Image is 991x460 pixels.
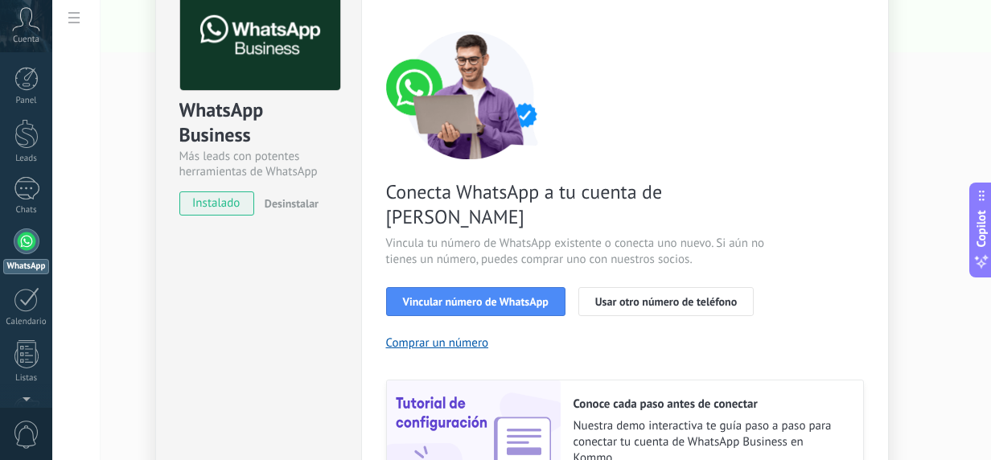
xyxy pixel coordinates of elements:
[973,211,989,248] span: Copilot
[3,205,50,216] div: Chats
[386,335,489,351] button: Comprar un número
[13,35,39,45] span: Cuenta
[179,97,338,149] div: WhatsApp Business
[578,287,754,316] button: Usar otro número de teléfono
[3,259,49,274] div: WhatsApp
[386,287,565,316] button: Vincular número de WhatsApp
[258,191,319,216] button: Desinstalar
[3,96,50,106] div: Panel
[386,179,769,229] span: Conecta WhatsApp a tu cuenta de [PERSON_NAME]
[574,396,847,412] h2: Conoce cada paso antes de conectar
[180,191,253,216] span: instalado
[3,317,50,327] div: Calendario
[403,296,549,307] span: Vincular número de WhatsApp
[179,149,338,179] div: Más leads con potentes herramientas de WhatsApp
[3,154,50,164] div: Leads
[386,31,555,159] img: connect number
[595,296,737,307] span: Usar otro número de teléfono
[265,196,319,211] span: Desinstalar
[386,236,769,268] span: Vincula tu número de WhatsApp existente o conecta uno nuevo. Si aún no tienes un número, puedes c...
[3,373,50,384] div: Listas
